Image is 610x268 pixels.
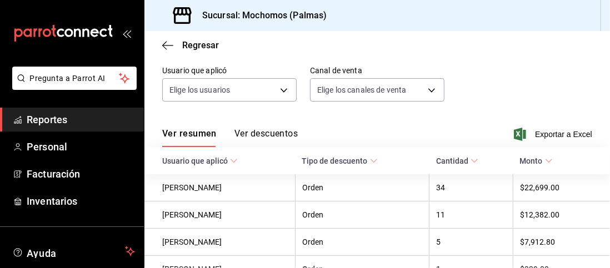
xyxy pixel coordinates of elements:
th: $7,912.80 [513,229,610,256]
th: [PERSON_NAME] [144,201,296,229]
button: Exportar a Excel [516,128,592,141]
span: Reportes [27,112,135,127]
a: Pregunta a Parrot AI [8,80,137,92]
span: Elige los usuarios [169,84,230,95]
span: Regresar [182,40,219,50]
label: Usuario que aplicó [162,67,297,75]
h3: Sucursal: Mochomos (Palmas) [193,9,327,22]
th: $12,382.00 [513,201,610,229]
th: 34 [429,174,513,201]
span: Facturación [27,166,135,181]
span: Ayuda [27,245,121,258]
th: $22,699.00 [513,174,610,201]
button: Regresar [162,40,219,50]
span: Personal [27,139,135,154]
button: Pregunta a Parrot AI [12,67,137,90]
th: Orden [296,229,429,256]
span: Monto [520,156,553,165]
th: [PERSON_NAME] [144,174,296,201]
th: Orden [296,174,429,201]
th: [PERSON_NAME] [144,229,296,256]
button: Ver descuentos [234,128,298,147]
button: Ver resumen [162,128,217,147]
span: Inventarios [27,194,135,209]
button: open_drawer_menu [122,29,131,38]
span: Tipo de descuento [302,156,378,165]
th: 5 [429,229,513,256]
span: Usuario que aplicó [162,156,238,165]
span: Cantidad [436,156,478,165]
th: Orden [296,201,429,229]
label: Canal de venta [310,67,444,75]
span: Elige los canales de venta [317,84,406,95]
div: navigation tabs [162,128,298,147]
span: Pregunta a Parrot AI [30,73,119,84]
th: 11 [429,201,513,229]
